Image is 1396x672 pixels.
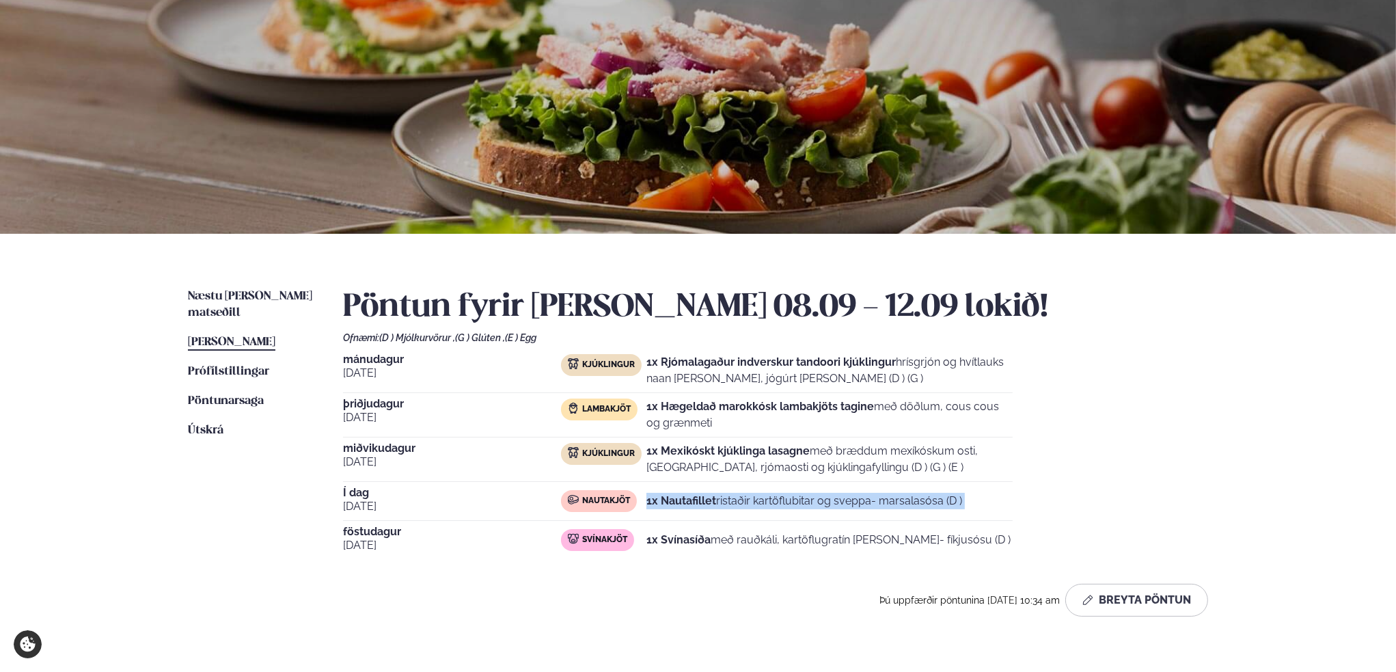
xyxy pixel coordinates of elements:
p: ristaðir kartöflubitar og sveppa- marsalasósa (D ) [646,493,962,509]
span: Í dag [343,487,561,498]
span: [DATE] [343,409,561,426]
img: Lamb.svg [568,403,579,414]
a: Pöntunarsaga [188,393,264,409]
div: Ofnæmi: [343,332,1208,343]
a: Næstu [PERSON_NAME] matseðill [188,288,316,321]
strong: 1x Svínasíða [646,533,711,546]
strong: 1x Mexikóskt kjúklinga lasagne [646,444,810,457]
span: miðvikudagur [343,443,561,454]
img: chicken.svg [568,447,579,458]
p: með rauðkáli, kartöflugratín [PERSON_NAME]- fíkjusósu (D ) [646,532,1011,548]
span: þriðjudagur [343,399,561,409]
h2: Pöntun fyrir [PERSON_NAME] 08.09 - 12.09 lokið! [343,288,1208,327]
span: Lambakjöt [582,404,631,415]
strong: 1x Nautafillet [646,494,716,507]
span: [DATE] [343,498,561,515]
a: [PERSON_NAME] [188,334,275,351]
p: með döðlum, cous cous og grænmeti [646,399,1013,431]
img: beef.svg [568,494,579,505]
button: Breyta Pöntun [1065,584,1208,617]
span: föstudagur [343,526,561,537]
a: Prófílstillingar [188,364,269,380]
a: Útskrá [188,422,223,439]
span: [DATE] [343,365,561,381]
span: Þú uppfærðir pöntunina [DATE] 10:34 am [879,595,1060,606]
a: Cookie settings [14,630,42,658]
span: Næstu [PERSON_NAME] matseðill [188,291,312,319]
span: Prófílstillingar [188,366,269,377]
strong: 1x Rjómalagaður indverskur tandoori kjúklingur [646,355,896,368]
p: hrísgrjón og hvítlauks naan [PERSON_NAME], jógúrt [PERSON_NAME] (D ) (G ) [646,354,1013,387]
span: Kjúklingur [582,448,635,459]
span: [PERSON_NAME] [188,336,275,348]
span: Pöntunarsaga [188,395,264,407]
span: Nautakjöt [582,496,630,507]
span: Útskrá [188,425,223,436]
p: með bræddum mexíkóskum osti, [GEOGRAPHIC_DATA], rjómaosti og kjúklingafyllingu (D ) (G ) (E ) [646,443,1013,476]
strong: 1x Hægeldað marokkósk lambakjöts tagine [646,400,874,413]
span: mánudagur [343,354,561,365]
span: (D ) Mjólkurvörur , [379,332,455,343]
span: (G ) Glúten , [455,332,505,343]
span: (E ) Egg [505,332,536,343]
img: chicken.svg [568,358,579,369]
img: pork.svg [568,533,579,544]
span: [DATE] [343,454,561,470]
span: [DATE] [343,537,561,554]
span: Kjúklingur [582,360,635,371]
span: Svínakjöt [582,535,627,546]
